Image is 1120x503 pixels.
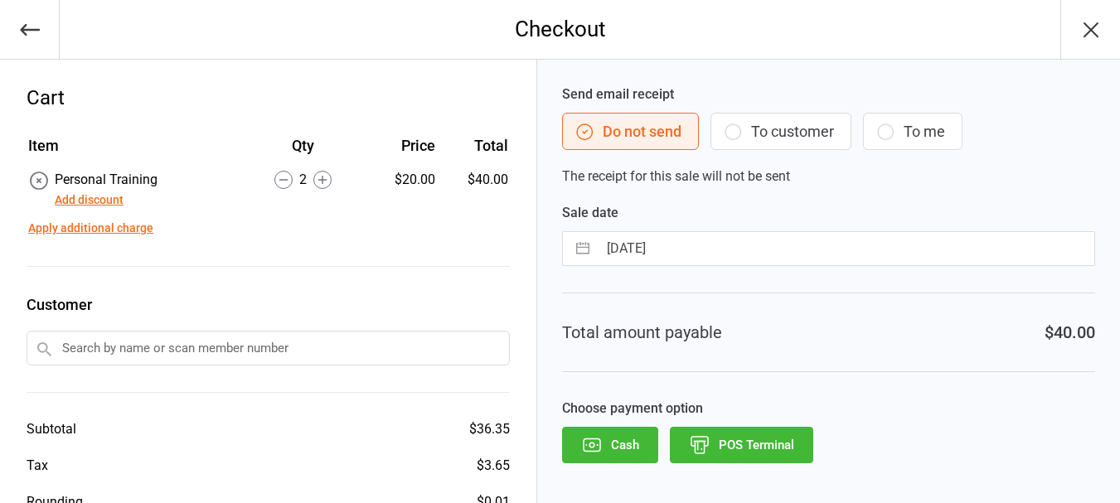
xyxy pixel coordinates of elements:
[242,134,364,168] th: Qty
[242,170,364,190] div: 2
[477,456,510,476] div: $3.65
[55,191,124,209] button: Add discount
[562,113,699,150] button: Do not send
[469,419,510,439] div: $36.35
[366,170,435,190] div: $20.00
[27,419,76,439] div: Subtotal
[863,113,962,150] button: To me
[27,83,510,113] div: Cart
[562,320,722,345] div: Total amount payable
[562,399,1095,418] label: Choose payment option
[442,170,508,210] td: $40.00
[55,172,158,187] span: Personal Training
[710,113,851,150] button: To customer
[562,85,1095,186] div: The receipt for this sale will not be sent
[28,220,153,237] button: Apply additional charge
[366,134,435,157] div: Price
[562,427,658,463] button: Cash
[27,293,510,316] label: Customer
[562,203,1095,223] label: Sale date
[28,134,240,168] th: Item
[670,427,813,463] button: POS Terminal
[1045,320,1095,345] div: $40.00
[27,331,510,365] input: Search by name or scan member number
[562,85,1095,104] label: Send email receipt
[442,134,508,168] th: Total
[27,456,48,476] div: Tax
